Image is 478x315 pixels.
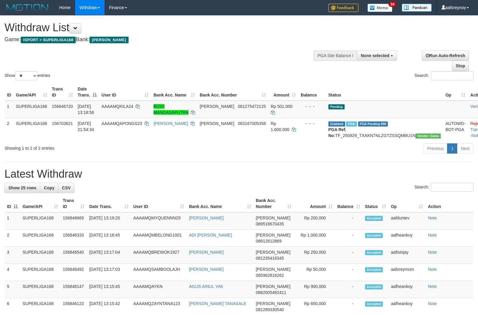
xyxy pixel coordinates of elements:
td: SUPERLIGA168 [20,212,60,230]
span: 156703621 [52,121,73,126]
a: AGUS AINUL YAK [189,284,223,289]
a: Note [428,233,437,237]
label: Search: [415,71,473,80]
a: RIZKI MANDASAPUTRA [154,104,188,115]
button: None selected [357,50,397,61]
a: Show 25 rows [5,183,40,193]
th: Date Trans.: activate to sort column ascending [87,195,131,212]
a: ADI [PERSON_NAME] [189,233,232,237]
th: Bank Acc. Number: activate to sort column ascending [197,84,268,101]
div: Showing 1 to 2 of 2 entries [5,143,195,151]
label: Show entries [5,71,50,80]
td: AAAAMQSAMBOOLAJH [131,264,187,281]
th: Balance: activate to sort column ascending [335,195,363,212]
td: - [335,212,363,230]
img: Button%20Memo.svg [367,4,393,12]
th: Status [326,84,443,101]
th: Balance [298,84,326,101]
span: [PERSON_NAME] [200,121,234,126]
h1: Latest Withdraw [5,168,473,180]
span: Copy [44,185,54,190]
td: aafsreymom [388,264,425,281]
h4: Game: Bank: [5,37,313,43]
input: Search: [431,183,473,192]
span: 34 [388,2,397,7]
td: 156846669 [60,212,87,230]
span: Show 25 rows [8,185,36,190]
th: Game/API: activate to sort column ascending [20,195,60,212]
td: - [335,247,363,264]
span: [PERSON_NAME] [256,267,291,272]
span: Copy 081235416345 to clipboard [256,256,284,261]
td: 156846147 [60,281,87,298]
td: Rp 900,000 [294,281,335,298]
th: Bank Acc. Number: activate to sort column ascending [254,195,294,212]
span: None selected [361,53,389,58]
span: Accepted [365,284,383,289]
td: SUPERLIGA168 [20,281,60,298]
td: AAAAMQBREWOK1927 [131,247,187,264]
td: SUPERLIGA168 [20,247,60,264]
th: Bank Acc. Name: activate to sort column ascending [151,84,197,101]
span: [PERSON_NAME] [256,250,291,255]
td: 3 [5,247,20,264]
td: Rp 200,000 [294,212,335,230]
th: Bank Acc. Name: activate to sort column ascending [187,195,253,212]
td: TF_250929_TXAKN7NLZGTZSSQMBU1N [326,118,443,141]
span: Marked by aafchhiseyha [346,121,357,127]
td: - [335,230,363,247]
td: SUPERLIGA168 [14,101,50,118]
div: - - - [301,103,324,109]
td: [DATE] 13:17:03 [87,264,131,281]
span: Copy 08812612869 to clipboard [256,239,282,243]
td: aafheankoy [388,230,425,247]
a: Note [428,216,437,220]
span: Grabbed [328,121,345,127]
th: Amount: activate to sort column ascending [268,84,298,101]
th: Op: activate to sort column ascending [388,195,425,212]
span: [PERSON_NAME] [256,284,291,289]
td: 156846492 [60,264,87,281]
td: aafisinjay [388,247,425,264]
a: [PERSON_NAME] [189,250,224,255]
td: - [335,264,363,281]
th: Action [425,195,473,212]
td: [DATE] 13:15:45 [87,281,131,298]
td: [DATE] 13:17:04 [87,247,131,264]
a: Note [428,284,437,289]
span: Vendor URL: https://trx31.1velocity.biz [416,133,441,139]
span: CSV [62,185,71,190]
img: MOTION_logo.png [5,3,50,12]
td: AUTOWD-BOT-PGA [443,118,468,141]
label: Search: [415,183,473,192]
h1: Withdraw List [5,22,313,34]
th: User ID: activate to sort column ascending [131,195,187,212]
td: SUPERLIGA168 [20,230,60,247]
td: [DATE] 13:18:45 [87,230,131,247]
span: Pending [328,104,345,109]
span: AAAAMQKILA24 [102,104,133,109]
th: Trans ID: activate to sort column ascending [50,84,75,101]
span: Accepted [365,233,383,238]
td: AAAAMQMYQUENNN29 [131,212,187,230]
a: Note [428,267,437,272]
span: [PERSON_NAME] [256,301,291,306]
th: ID: activate to sort column descending [5,195,20,212]
td: 2 [5,118,14,141]
td: 5 [5,281,20,298]
th: Status: activate to sort column ascending [363,195,389,212]
b: PGA Ref. No: [328,127,346,138]
a: Next [457,143,473,154]
span: [DATE] 21:54:34 [78,121,94,132]
span: [DATE] 13:18:58 [78,104,94,115]
span: 156846720 [52,104,73,109]
a: [PERSON_NAME] [154,121,188,126]
a: Stop [452,61,469,71]
td: 2 [5,230,20,247]
td: 1 [5,101,14,118]
th: Amount: activate to sort column ascending [294,195,335,212]
img: panduan.png [402,4,432,12]
td: - [335,281,363,298]
span: Accepted [365,250,383,255]
a: Note [428,301,437,306]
